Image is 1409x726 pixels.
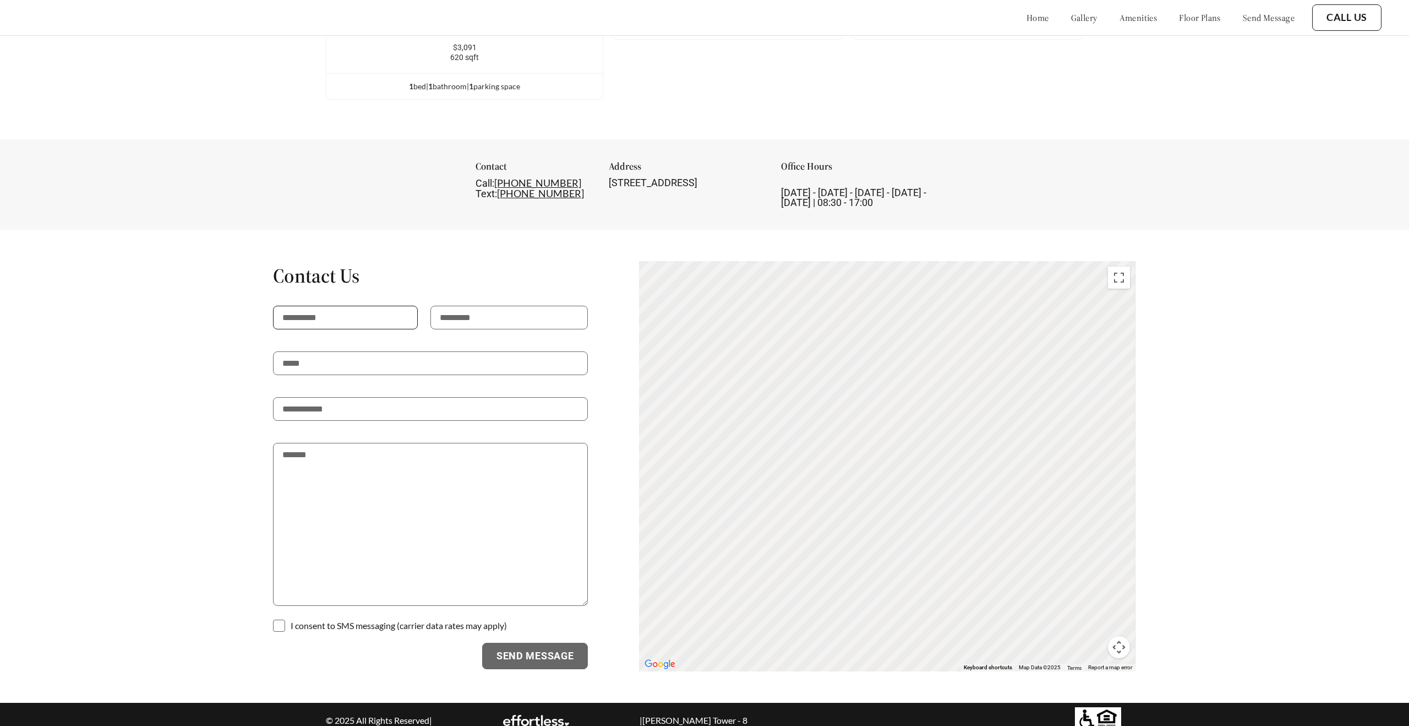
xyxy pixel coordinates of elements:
[494,177,581,189] a: [PHONE_NUMBER]
[781,161,934,178] div: Office Hours
[609,178,762,188] div: [STREET_ADDRESS]
[503,715,569,726] img: EA Logo
[781,187,926,208] span: [DATE] - [DATE] - [DATE] - [DATE] - [DATE] | 08:30 - 17:00
[428,82,433,91] span: 1
[1179,12,1221,23] a: floor plans
[476,161,590,178] div: Contact
[1119,12,1157,23] a: amenities
[1071,12,1097,23] a: gallery
[1067,664,1082,671] a: Terms (opens in new tab)
[1108,636,1130,658] button: Map camera controls
[453,43,477,52] span: $3,091
[476,177,494,189] span: Call:
[301,715,458,725] p: © 2025 All Rights Reserved |
[450,53,479,62] span: 620 sqft
[1312,4,1381,31] button: Call Us
[476,188,497,199] span: Text:
[497,187,584,199] a: [PHONE_NUMBER]
[1243,12,1295,23] a: send message
[469,82,473,91] span: 1
[615,715,772,725] p: | [PERSON_NAME] Tower - 8
[1326,12,1367,24] a: Call Us
[642,657,678,671] img: Google
[642,657,678,671] a: Open this area in Google Maps (opens a new window)
[964,664,1012,671] button: Keyboard shortcuts
[1019,664,1061,670] span: Map Data ©2025
[409,82,413,91] span: 1
[609,161,762,178] div: Address
[326,80,602,93] div: bed | bathroom | parking space
[1026,12,1049,23] a: home
[482,643,588,669] button: Send Message
[273,263,588,288] h1: Contact Us
[1108,267,1130,289] button: Toggle fullscreen view
[1088,664,1132,670] a: Report a map error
